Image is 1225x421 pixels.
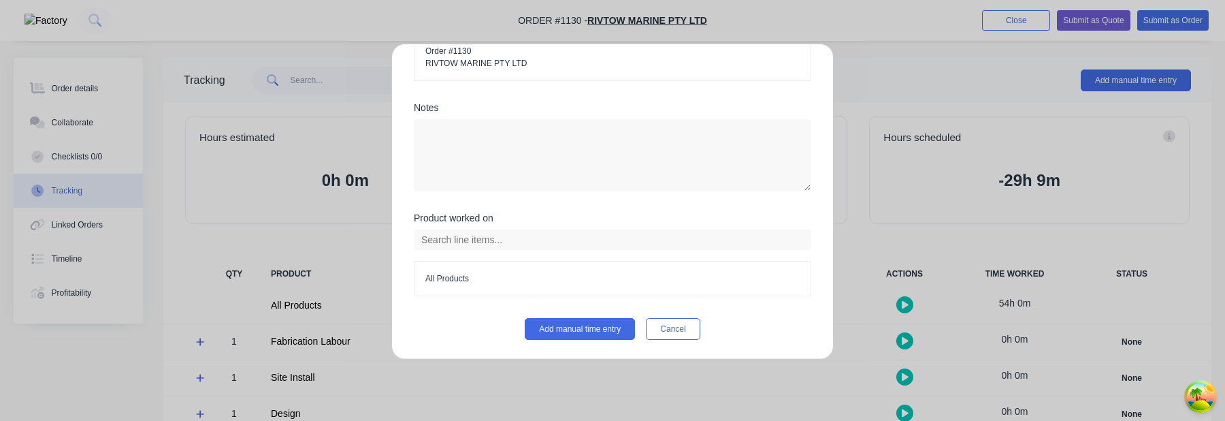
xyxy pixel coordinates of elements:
[425,45,800,57] span: Order # 1130
[414,213,811,223] div: Product worked on
[414,103,811,112] div: Notes
[414,230,811,250] input: Search line items...
[525,318,635,340] button: Add manual time entry
[425,272,800,285] span: All Products
[1187,383,1214,410] button: Open Tanstack query devtools
[646,318,700,340] button: Cancel
[425,57,800,69] span: RIVTOW MARINE PTY LTD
